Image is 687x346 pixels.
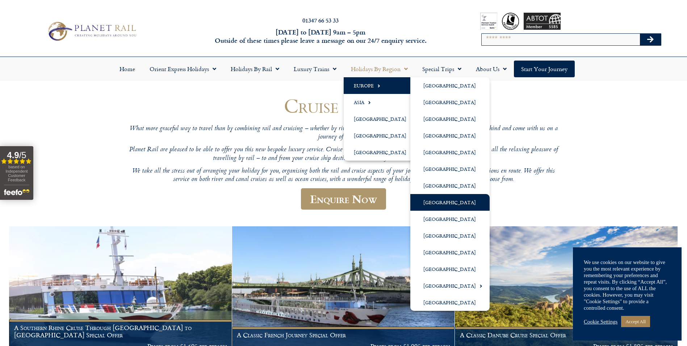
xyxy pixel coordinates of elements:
[126,167,561,184] p: We take all the stress out of arranging your holiday for you, organising both the rail and cruise...
[14,324,227,338] h1: A Southern Rhine Cruise Through [GEOGRAPHIC_DATA] to [GEOGRAPHIC_DATA] Special Offer
[223,61,286,77] a: Holidays by Rail
[621,316,650,327] a: Accept All
[126,125,561,142] p: What more graceful way to travel than by combining rail and cruising – whether by river, sea or c...
[142,61,223,77] a: Orient Express Holidays
[410,227,490,244] a: [GEOGRAPHIC_DATA]
[126,146,561,163] p: Planet Rail are pleased to be able to offer you this new bespoke luxury service. Cruise by Rail a...
[584,259,671,311] div: We use cookies on our website to give you the most relevant experience by remembering your prefer...
[344,144,420,161] a: [GEOGRAPHIC_DATA]
[344,77,420,94] a: Europe
[185,28,456,45] h6: [DATE] to [DATE] 9am – 5pm Outside of these times please leave a message on our 24/7 enquiry serv...
[415,61,469,77] a: Special Trips
[410,144,490,161] a: [GEOGRAPHIC_DATA]
[469,61,514,77] a: About Us
[302,16,339,24] a: 01347 66 53 33
[4,61,683,77] nav: Menu
[410,111,490,127] a: [GEOGRAPHIC_DATA]
[410,194,490,211] a: [GEOGRAPHIC_DATA]
[514,61,575,77] a: Start your Journey
[112,61,142,77] a: Home
[410,277,490,294] a: [GEOGRAPHIC_DATA]
[410,127,490,144] a: [GEOGRAPHIC_DATA]
[460,331,673,339] h1: A Classic Danube Cruise Special Offer
[410,244,490,261] a: [GEOGRAPHIC_DATA]
[584,318,617,325] a: Cookie Settings
[344,111,420,127] a: [GEOGRAPHIC_DATA]
[410,294,490,311] a: [GEOGRAPHIC_DATA]
[410,211,490,227] a: [GEOGRAPHIC_DATA]
[286,61,344,77] a: Luxury Trains
[410,161,490,177] a: [GEOGRAPHIC_DATA]
[410,94,490,111] a: [GEOGRAPHIC_DATA]
[237,331,450,339] h1: A Classic French Journey Special Offer
[410,261,490,277] a: [GEOGRAPHIC_DATA]
[410,77,490,94] a: [GEOGRAPHIC_DATA]
[344,61,415,77] a: Holidays by Region
[301,188,386,210] a: Enquire Now
[126,95,561,116] h1: Cruise by Rail
[344,127,420,144] a: [GEOGRAPHIC_DATA]
[410,77,490,311] ul: Europe
[44,20,139,43] img: Planet Rail Train Holidays Logo
[410,177,490,194] a: [GEOGRAPHIC_DATA]
[640,34,661,45] button: Search
[344,94,420,111] a: Asia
